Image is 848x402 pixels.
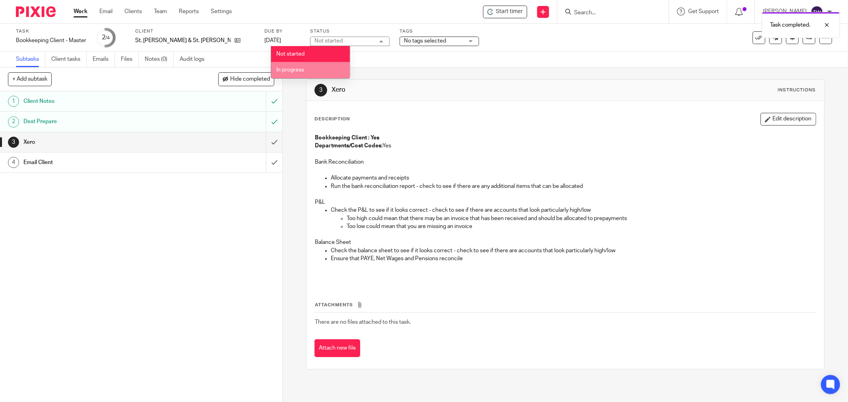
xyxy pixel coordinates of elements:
[332,86,582,94] h1: Xero
[8,116,19,128] div: 2
[315,303,353,307] span: Attachments
[93,52,115,67] a: Emails
[331,182,816,190] p: Run the bank reconciliation report - check to see if there are any additional items that can be a...
[483,6,527,18] div: St. John & St. Anne - Bookkeeping Client - Master
[154,8,167,15] a: Team
[23,116,180,128] h1: Dext Prepare
[16,37,86,44] div: Bookkeeping Client - Master
[314,38,343,44] div: Not started
[264,38,281,43] span: [DATE]
[16,6,56,17] img: Pixie
[331,174,816,182] p: Allocate payments and receipts
[315,143,382,149] strong: Departments/Cost Codes:
[404,38,446,44] span: No tags selected
[74,8,87,15] a: Work
[400,28,479,35] label: Tags
[331,206,816,214] p: Check the P&L to see if it looks correct - check to see if there are accounts that look particula...
[778,87,816,93] div: Instructions
[23,95,180,107] h1: Client Notes
[180,52,210,67] a: Audit logs
[23,136,180,148] h1: Xero
[135,37,231,44] p: St. [PERSON_NAME] & St. [PERSON_NAME]
[315,158,816,166] p: Bank Reconciliation
[276,67,304,73] span: In progress
[314,84,327,97] div: 3
[314,339,360,357] button: Attach new file
[811,6,823,18] img: svg%3E
[315,142,816,150] p: Yes
[264,28,300,35] label: Due by
[8,157,19,168] div: 4
[145,52,174,67] a: Notes (0)
[102,33,110,42] div: 2
[179,8,199,15] a: Reports
[347,215,816,222] p: Too high could mean that there may be an invoice that has been received and should be allocated t...
[315,135,379,141] strong: Bookkeeping Client : Yes
[135,28,254,35] label: Client
[770,21,810,29] p: Task completed.
[8,96,19,107] div: 1
[51,52,87,67] a: Client tasks
[314,116,350,122] p: Description
[16,52,45,67] a: Subtasks
[99,8,113,15] a: Email
[347,222,816,230] p: Too low could mean that you are missing an invoice
[211,8,232,15] a: Settings
[8,72,52,86] button: + Add subtask
[315,319,411,325] span: There are no files attached to this task.
[121,52,139,67] a: Files
[230,76,270,83] span: Hide completed
[276,51,305,57] span: Not started
[8,137,19,148] div: 3
[331,247,816,255] p: Check the balance sheet to see if it looks correct - check to see if there are accounts that look...
[315,238,816,246] p: Balance Sheet
[761,113,816,126] button: Edit description
[218,72,274,86] button: Hide completed
[310,28,390,35] label: Status
[16,28,86,35] label: Task
[331,255,816,263] p: Ensure that PAYE, Net Wages and Pensions reconcile
[105,36,110,40] small: /4
[23,157,180,168] h1: Email Client
[124,8,142,15] a: Clients
[315,198,816,206] p: P&L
